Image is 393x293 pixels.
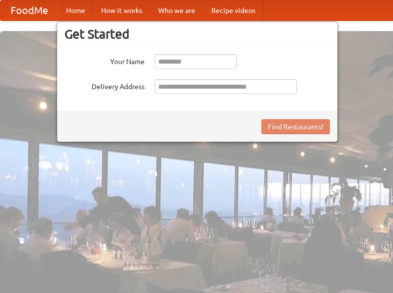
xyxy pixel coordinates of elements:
[65,27,330,42] h3: Get Started
[65,54,145,67] label: Your Name
[261,119,330,134] button: Find Restaurants!
[150,1,203,21] a: Who we are
[1,1,58,21] a: FoodMe
[93,1,150,21] a: How it works
[203,1,263,21] a: Recipe videos
[58,1,93,21] a: Home
[65,79,145,92] label: Delivery Address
